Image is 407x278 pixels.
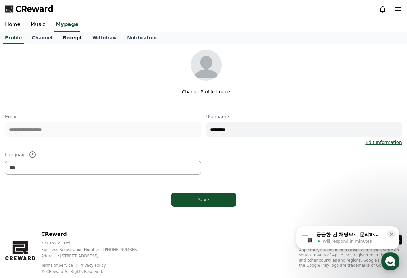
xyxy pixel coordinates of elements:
a: Receipt [58,32,87,44]
a: Home [2,204,42,220]
a: Mypage [54,18,80,32]
a: Settings [83,204,124,220]
span: Settings [95,214,111,219]
span: Home [16,214,28,219]
a: Messages [42,204,83,220]
a: Music [25,18,51,32]
img: profile_image [191,50,222,81]
a: Edit Information [365,139,402,146]
span: Messages [53,214,72,219]
p: App Store, iCloud, iCloud Drive, and iTunes Store are service marks of Apple Inc., registered in ... [299,247,402,268]
label: Change Profile Image [173,86,240,98]
p: © CReward All Rights Reserved. [41,269,149,274]
a: Channel [27,32,58,44]
a: CReward [5,4,53,14]
div: Save [184,197,223,203]
a: Profile [3,32,24,44]
a: Terms of Service [41,263,78,268]
p: CReward [41,230,149,238]
a: Withdraw [87,32,122,44]
p: YP Lab Co., Ltd. [41,241,149,246]
p: Business Registration Number : [PHONE_NUMBER] [41,247,149,252]
p: Address : [STREET_ADDRESS] [41,254,149,259]
p: Language [5,151,201,158]
p: Email [5,113,201,120]
span: CReward [15,4,53,14]
button: Save [171,193,236,207]
a: Notification [122,32,162,44]
a: Privacy Policy [79,263,106,268]
p: Username [206,113,402,120]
